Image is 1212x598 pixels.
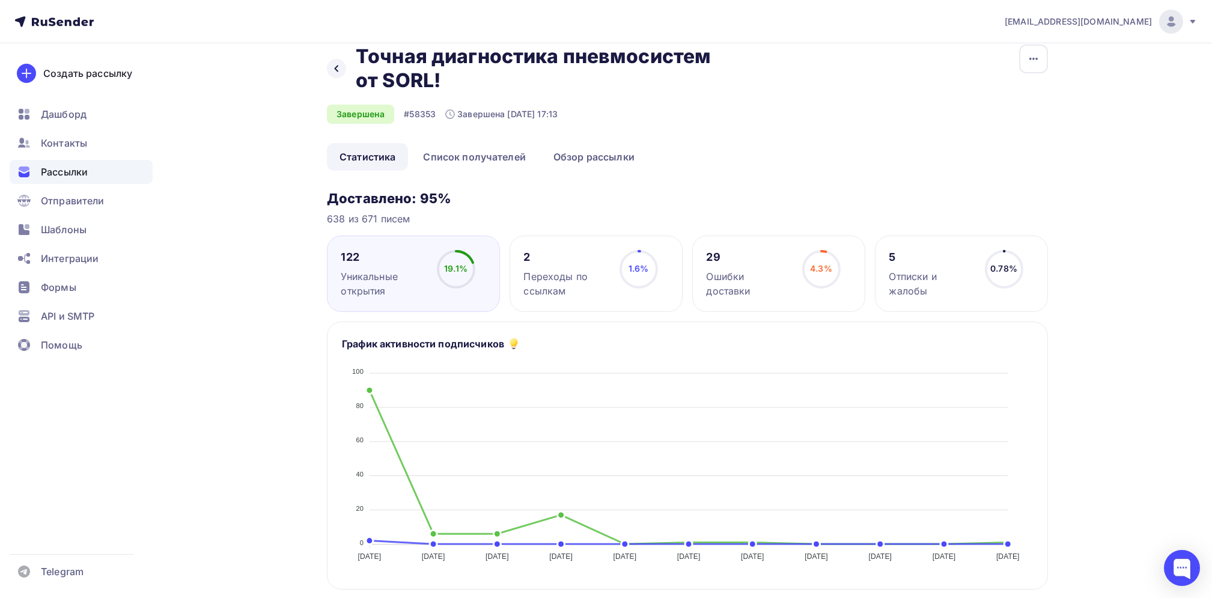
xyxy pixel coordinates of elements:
div: Завершена [327,105,394,124]
tspan: [DATE] [549,552,573,561]
a: Статистика [327,143,408,171]
span: 0.78% [990,263,1017,273]
span: Рассылки [41,165,88,179]
tspan: [DATE] [358,552,382,561]
span: 4.3% [810,263,832,273]
div: 638 из 671 писем [327,212,1048,226]
span: 19.1% [444,263,467,273]
tspan: 100 [352,368,364,376]
div: 2 [524,250,609,264]
a: Рассылки [10,160,153,184]
span: Дашборд [41,107,87,121]
h2: Точная диагностика пневмосистем от SORL! [356,44,719,93]
tspan: [DATE] [486,552,509,561]
div: 5 [889,250,974,264]
div: Переходы по ссылкам [524,269,609,298]
tspan: [DATE] [933,552,956,561]
a: Контакты [10,131,153,155]
span: API и SMTP [41,309,94,323]
tspan: [DATE] [422,552,445,561]
tspan: [DATE] [677,552,701,561]
tspan: [DATE] [996,552,1020,561]
a: Отправители [10,189,153,213]
a: Формы [10,275,153,299]
div: Создать рассылку [43,66,132,81]
div: Уникальные открытия [341,269,426,298]
span: Контакты [41,136,87,150]
a: Шаблоны [10,218,153,242]
div: 122 [341,250,426,264]
div: Ошибки доставки [707,269,791,298]
a: Дашборд [10,102,153,126]
tspan: 60 [356,436,364,444]
tspan: [DATE] [741,552,764,561]
tspan: [DATE] [614,552,637,561]
span: Отправители [41,194,105,208]
a: Обзор рассылки [541,143,647,171]
tspan: 40 [356,471,364,478]
h3: Доставлено: 95% [327,190,1048,207]
span: [EMAIL_ADDRESS][DOMAIN_NAME] [1005,16,1152,28]
span: Шаблоны [41,222,87,237]
tspan: [DATE] [805,552,828,561]
div: Завершена [DATE] 17:13 [445,108,558,120]
span: Формы [41,280,76,294]
tspan: 0 [360,539,364,546]
span: Помощь [41,338,82,352]
tspan: 80 [356,402,364,409]
tspan: 20 [356,505,364,512]
div: Отписки и жалобы [889,269,974,298]
a: Список получателей [410,143,538,171]
tspan: [DATE] [868,552,892,561]
span: Интеграции [41,251,99,266]
div: #58353 [404,108,436,120]
a: [EMAIL_ADDRESS][DOMAIN_NAME] [1005,10,1198,34]
span: Telegram [41,564,84,579]
div: 29 [707,250,791,264]
span: 1.6% [629,263,649,273]
h5: График активности подписчиков [342,337,504,351]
